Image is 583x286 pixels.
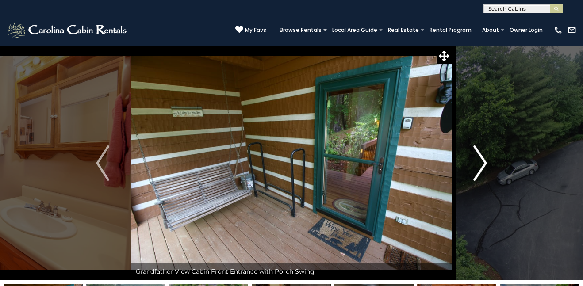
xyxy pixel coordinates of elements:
a: Browse Rentals [275,24,326,36]
img: arrow [474,145,487,181]
img: mail-regular-white.png [568,26,576,34]
a: Owner Login [505,24,547,36]
a: About [478,24,503,36]
button: Previous [74,46,131,280]
a: Real Estate [384,24,423,36]
img: phone-regular-white.png [554,26,563,34]
img: arrow [96,145,109,181]
a: Local Area Guide [328,24,382,36]
img: White-1-2.png [7,21,129,39]
a: My Favs [235,25,266,34]
span: My Favs [245,26,266,34]
a: Rental Program [425,24,476,36]
div: Grandfather View Cabin Front Entrance with Porch Swing [131,263,452,280]
button: Next [452,46,509,280]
